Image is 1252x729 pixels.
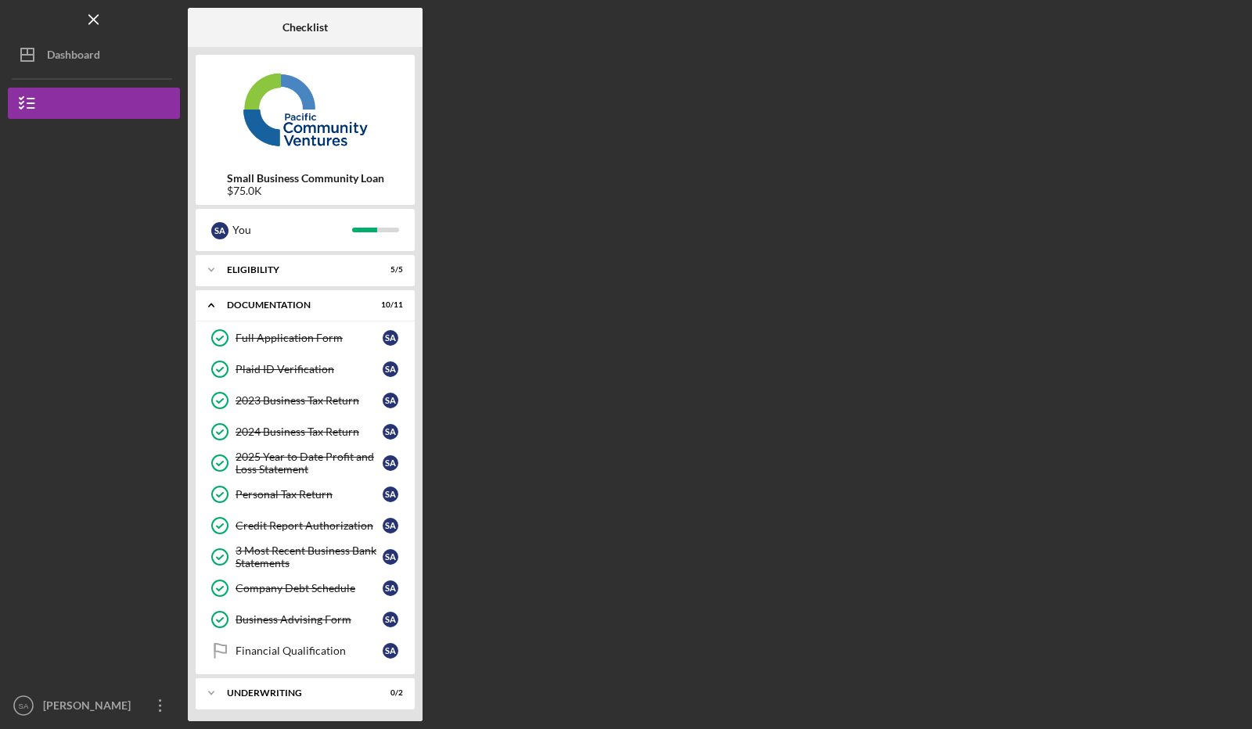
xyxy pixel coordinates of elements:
a: 2025 Year to Date Profit and Loss StatementSA [203,447,407,479]
div: Business Advising Form [236,613,383,626]
div: Dashboard [47,39,100,74]
div: Company Debt Schedule [236,582,383,594]
div: 3 Most Recent Business Bank Statements [236,544,383,569]
a: Business Advising FormSA [203,604,407,635]
div: $75.0K [227,185,384,197]
div: Documentation [227,300,364,310]
button: SA[PERSON_NAME] [8,690,180,721]
div: Eligibility [227,265,364,275]
div: 0 / 2 [375,688,403,698]
div: You [232,217,352,243]
div: S A [383,361,398,377]
img: Product logo [196,63,415,156]
div: Plaid ID Verification [236,363,383,375]
div: 2025 Year to Date Profit and Loss Statement [236,451,383,476]
a: Plaid ID VerificationSA [203,354,407,385]
div: Underwriting [227,688,364,698]
b: Checklist [282,21,328,34]
div: Financial Qualification [236,645,383,657]
a: Personal Tax ReturnSA [203,479,407,510]
div: Credit Report Authorization [236,519,383,532]
div: S A [383,424,398,440]
div: 2023 Business Tax Return [236,394,383,407]
div: S A [383,549,398,565]
a: 3 Most Recent Business Bank StatementsSA [203,541,407,573]
div: S A [383,487,398,502]
a: 2023 Business Tax ReturnSA [203,385,407,416]
div: S A [383,612,398,627]
a: Company Debt ScheduleSA [203,573,407,604]
a: 2024 Business Tax ReturnSA [203,416,407,447]
div: S A [383,455,398,471]
div: [PERSON_NAME] [39,690,141,725]
div: Personal Tax Return [236,488,383,501]
div: 2024 Business Tax Return [236,426,383,438]
div: S A [383,580,398,596]
div: S A [383,393,398,408]
b: Small Business Community Loan [227,172,384,185]
div: S A [383,643,398,659]
div: 5 / 5 [375,265,403,275]
a: Credit Report AuthorizationSA [203,510,407,541]
div: Full Application Form [236,332,383,344]
a: Financial QualificationSA [203,635,407,666]
div: S A [383,518,398,533]
text: SA [19,702,29,710]
div: S A [211,222,228,239]
div: S A [383,330,398,346]
button: Dashboard [8,39,180,70]
div: 10 / 11 [375,300,403,310]
a: Full Application FormSA [203,322,407,354]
